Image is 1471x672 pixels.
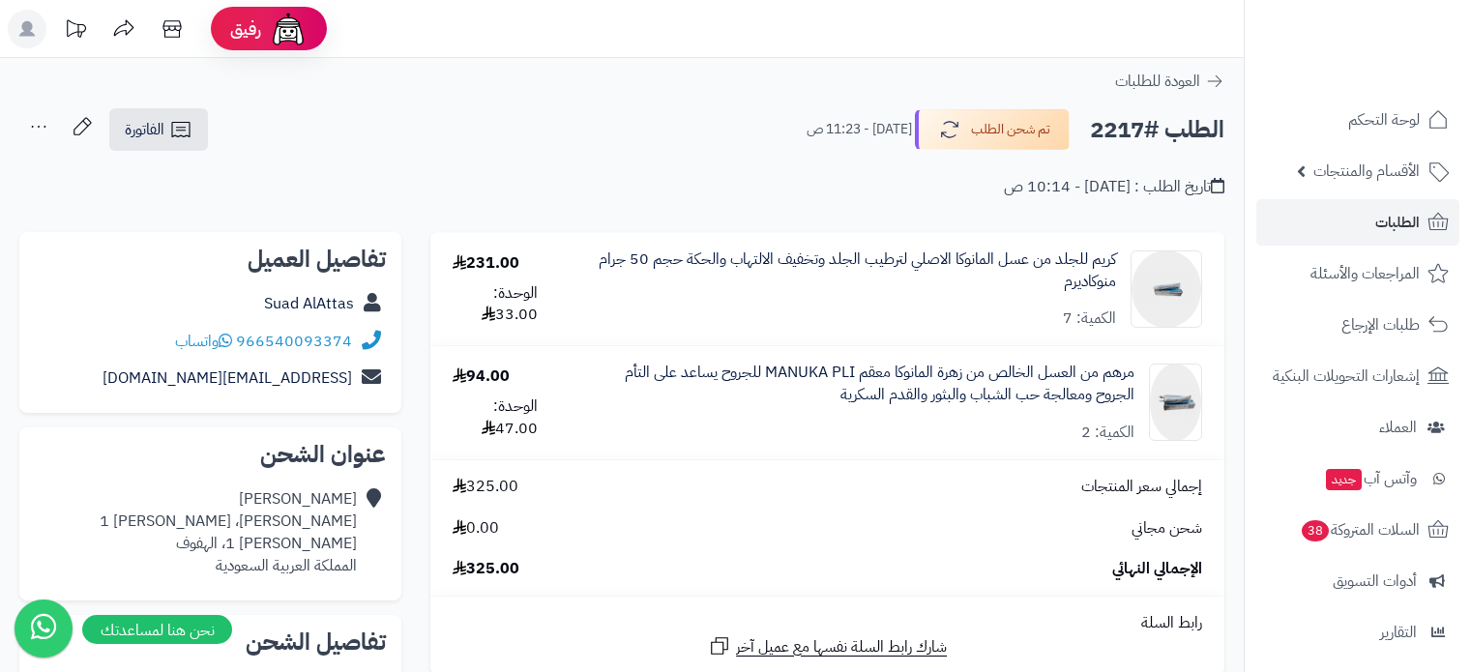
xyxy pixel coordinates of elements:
[1256,302,1459,348] a: طلبات الإرجاع
[1256,250,1459,297] a: المراجعات والأسئلة
[1256,97,1459,143] a: لوحة التحكم
[100,488,357,576] div: [PERSON_NAME] [PERSON_NAME]، [PERSON_NAME] 1 [PERSON_NAME] 1، الهفوف المملكة العربية السعودية
[453,365,510,388] div: 94.00
[35,443,386,466] h2: عنوان الشحن
[230,17,261,41] span: رفيق
[1324,465,1417,492] span: وآتس آب
[1256,609,1459,656] a: التقارير
[1379,414,1417,441] span: العملاء
[1256,507,1459,553] a: السلات المتروكة38
[1256,558,1459,604] a: أدوات التسويق
[1004,176,1224,198] div: تاريخ الطلب : [DATE] - 10:14 ص
[1256,455,1459,502] a: وآتس آبجديد
[582,248,1115,293] a: كريم للجلد من عسل المانوكا الاصلي لترطيب الجلد وتخفيف الالتهاب والحكة حجم 50 جرام منوكاديرم
[453,395,538,440] div: الوحدة: 47.00
[1348,106,1420,133] span: لوحة التحكم
[236,330,352,353] a: 966540093374
[582,362,1133,406] a: مرهم ؜من العسل الخالص من زهرة المانوكا معقم MANUKA PLI للجروح يساعد على التأم الجروح ومعالجة حب ا...
[175,330,232,353] a: واتساب
[1081,476,1202,498] span: إجمالي سعر المنتجات
[1341,311,1420,338] span: طلبات الإرجاع
[1375,209,1420,236] span: الطلبات
[1333,568,1417,595] span: أدوات التسويق
[1063,307,1116,330] div: الكمية: 7
[1115,70,1200,93] span: العودة للطلبات
[736,636,947,658] span: شارك رابط السلة نفسها مع عميل آخر
[453,558,519,580] span: 325.00
[1150,364,1201,441] img: pli%20111-90x90.png
[453,476,518,498] span: 325.00
[1090,110,1224,150] h2: الطلب #2217
[269,10,308,48] img: ai-face.png
[1132,250,1201,328] img: derm%2011-90x90.png
[1380,619,1417,646] span: التقارير
[1300,516,1420,543] span: السلات المتروكة
[807,120,912,139] small: [DATE] - 11:23 ص
[35,248,386,271] h2: تفاصيل العميل
[1256,404,1459,451] a: العملاء
[708,634,947,658] a: شارك رابط السلة نفسها مع عميل آخر
[1115,70,1224,93] a: العودة للطلبات
[51,10,100,53] a: تحديثات المنصة
[1132,517,1202,540] span: شحن مجاني
[438,612,1217,634] div: رابط السلة
[1256,199,1459,246] a: الطلبات
[103,366,352,390] a: [EMAIL_ADDRESS][DOMAIN_NAME]
[1081,422,1134,444] div: الكمية: 2
[1256,353,1459,399] a: إشعارات التحويلات البنكية
[1313,158,1420,185] span: الأقسام والمنتجات
[1302,520,1329,541] span: 38
[1112,558,1202,580] span: الإجمالي النهائي
[1326,469,1362,490] span: جديد
[1310,260,1420,287] span: المراجعات والأسئلة
[915,109,1070,150] button: تم شحن الطلب
[264,292,354,315] a: Suad AlAttas
[453,252,519,275] div: 231.00
[125,118,164,141] span: الفاتورة
[109,108,208,151] a: الفاتورة
[453,517,499,540] span: 0.00
[453,282,538,327] div: الوحدة: 33.00
[1273,363,1420,390] span: إشعارات التحويلات البنكية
